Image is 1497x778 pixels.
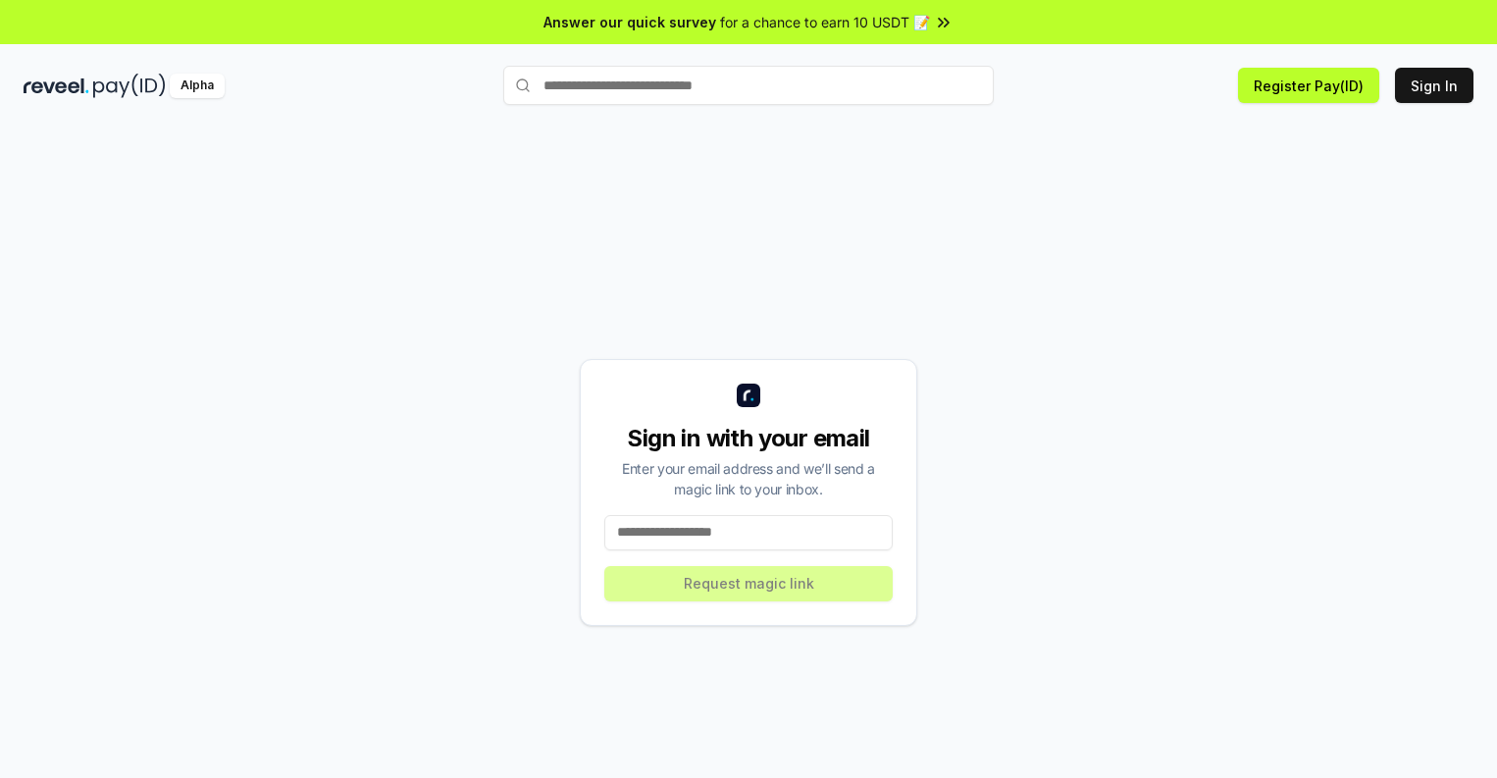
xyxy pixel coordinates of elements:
button: Sign In [1395,68,1473,103]
div: Enter your email address and we’ll send a magic link to your inbox. [604,458,893,499]
img: pay_id [93,74,166,98]
img: reveel_dark [24,74,89,98]
span: for a chance to earn 10 USDT 📝 [720,12,930,32]
div: Sign in with your email [604,423,893,454]
img: logo_small [737,384,760,407]
button: Register Pay(ID) [1238,68,1379,103]
div: Alpha [170,74,225,98]
span: Answer our quick survey [543,12,716,32]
